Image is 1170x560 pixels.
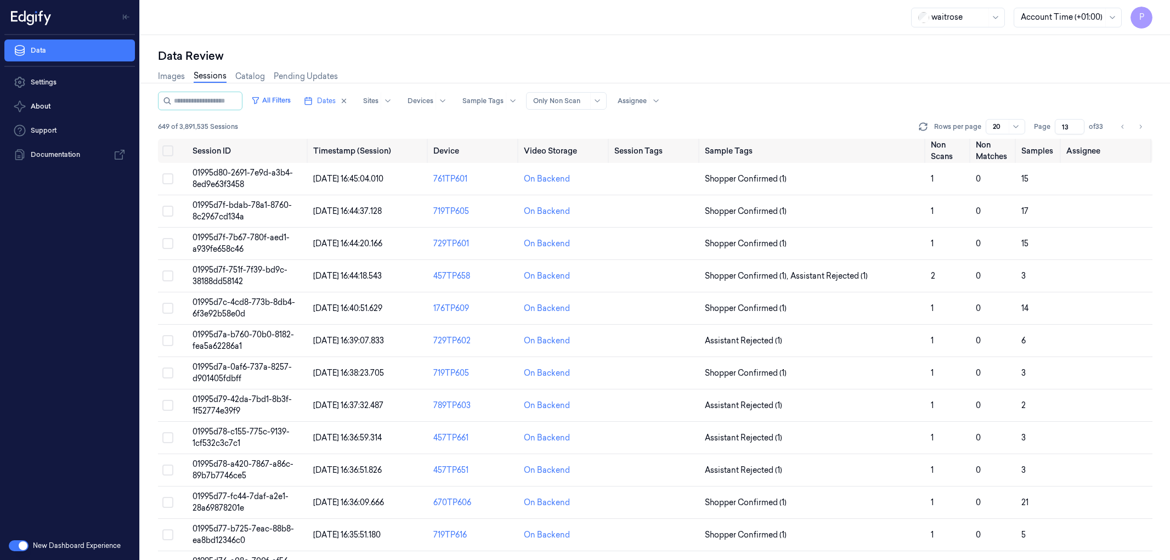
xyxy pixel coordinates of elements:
[194,70,227,83] a: Sessions
[976,303,981,313] span: 0
[519,139,610,163] th: Video Storage
[433,529,515,541] div: 719TP616
[524,238,570,250] div: On Backend
[193,265,287,286] span: 01995d7f-751f-7f39-bd9c-38188dd58142
[934,122,981,132] p: Rows per page
[1115,119,1148,134] nav: pagination
[193,200,292,222] span: 01995d7f-bdab-78a1-8760-8c2967cd134a
[313,400,383,410] span: [DATE] 16:37:32.487
[158,71,185,82] a: Images
[931,239,934,248] span: 1
[433,367,515,379] div: 719TP605
[247,92,295,109] button: All Filters
[162,400,173,411] button: Select row
[705,465,782,476] span: Assistant Rejected (1)
[162,465,173,476] button: Select row
[1021,433,1026,443] span: 3
[317,96,336,106] span: Dates
[193,233,290,254] span: 01995d7f-7b67-780f-aed1-a939fe658c46
[162,238,173,249] button: Select row
[705,400,782,411] span: Assistant Rejected (1)
[274,71,338,82] a: Pending Updates
[1062,139,1152,163] th: Assignee
[1021,400,1026,410] span: 2
[976,174,981,184] span: 0
[433,270,515,282] div: 457TP658
[162,145,173,156] button: Select all
[158,122,238,132] span: 649 of 3,891,535 Sessions
[524,367,570,379] div: On Backend
[976,530,981,540] span: 0
[524,529,570,541] div: On Backend
[162,432,173,443] button: Select row
[1133,119,1148,134] button: Go to next page
[188,139,309,163] th: Session ID
[313,239,382,248] span: [DATE] 16:44:20.166
[193,491,289,513] span: 01995d77-fc44-7daf-a2e1-28a69878201e
[433,497,515,508] div: 670TP606
[931,368,934,378] span: 1
[313,174,383,184] span: [DATE] 16:45:04.010
[162,303,173,314] button: Select row
[976,271,981,281] span: 0
[976,368,981,378] span: 0
[299,92,352,110] button: Dates
[524,270,570,282] div: On Backend
[193,168,293,189] span: 01995d80-2691-7e9d-a3b4-8ed9e63f3458
[931,336,934,346] span: 1
[931,206,934,216] span: 1
[931,400,934,410] span: 1
[162,173,173,184] button: Select row
[4,39,135,61] a: Data
[313,336,384,346] span: [DATE] 16:39:07.833
[976,206,981,216] span: 0
[705,529,787,541] span: Shopper Confirmed (1)
[162,497,173,508] button: Select row
[524,335,570,347] div: On Backend
[1131,7,1152,29] button: P
[976,239,981,248] span: 0
[524,173,570,185] div: On Backend
[705,206,787,217] span: Shopper Confirmed (1)
[162,206,173,217] button: Select row
[1021,368,1026,378] span: 3
[1021,303,1028,313] span: 14
[1021,336,1026,346] span: 6
[4,144,135,166] a: Documentation
[313,368,384,378] span: [DATE] 16:38:23.705
[193,459,293,480] span: 01995d78-a420-7867-a86c-89b7b7746ce5
[193,427,290,448] span: 01995d78-c155-775c-9139-1cf532c3c7c1
[705,335,782,347] span: Assistant Rejected (1)
[976,433,981,443] span: 0
[433,173,515,185] div: 761TP601
[4,120,135,142] a: Support
[524,497,570,508] div: On Backend
[1021,465,1026,475] span: 3
[976,336,981,346] span: 0
[433,432,515,444] div: 457TP661
[158,48,1152,64] div: Data Review
[524,303,570,314] div: On Backend
[162,270,173,281] button: Select row
[1021,530,1026,540] span: 5
[705,497,787,508] span: Shopper Confirmed (1)
[705,270,790,282] span: Shopper Confirmed (1) ,
[1017,139,1062,163] th: Samples
[313,433,382,443] span: [DATE] 16:36:59.314
[313,465,382,475] span: [DATE] 16:36:51.826
[524,206,570,217] div: On Backend
[705,238,787,250] span: Shopper Confirmed (1)
[931,271,935,281] span: 2
[931,465,934,475] span: 1
[1034,122,1050,132] span: Page
[790,270,868,282] span: Assistant Rejected (1)
[313,530,381,540] span: [DATE] 16:35:51.180
[117,8,135,26] button: Toggle Navigation
[931,530,934,540] span: 1
[524,432,570,444] div: On Backend
[162,335,173,346] button: Select row
[433,400,515,411] div: 789TP603
[971,139,1016,163] th: Non Matches
[705,432,782,444] span: Assistant Rejected (1)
